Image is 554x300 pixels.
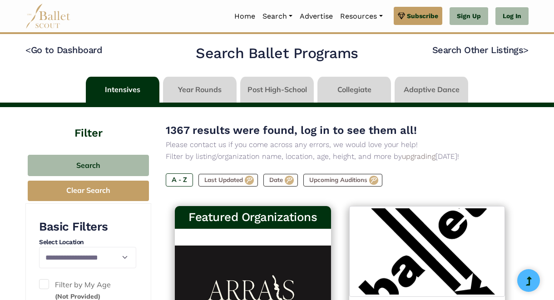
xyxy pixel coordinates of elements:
a: upgrading [402,152,435,161]
code: > [523,44,529,55]
p: Filter by listing/organization name, location, age, height, and more by [DATE]! [166,151,514,162]
li: Collegiate [316,77,393,103]
li: Intensives [84,77,161,103]
a: <Go to Dashboard [25,44,102,55]
span: Subscribe [407,11,438,21]
a: Sign Up [450,7,488,25]
label: Date [263,174,298,187]
button: Clear Search [28,181,149,201]
a: Advertise [296,7,336,26]
a: Home [231,7,259,26]
li: Post High-School [238,77,316,103]
label: A - Z [166,173,193,186]
span: 1367 results were found, log in to see them all! [166,124,417,137]
h3: Basic Filters [39,219,136,235]
p: Please contact us if you come across any errors, we would love your help! [166,139,514,151]
a: Log In [495,7,529,25]
label: Upcoming Auditions [303,174,382,187]
h4: Select Location [39,238,136,247]
a: Subscribe [394,7,442,25]
a: Search Other Listings> [432,44,529,55]
button: Search [28,155,149,176]
img: gem.svg [398,11,405,21]
a: Search [259,7,296,26]
a: Resources [336,7,386,26]
label: Last Updated [198,174,258,187]
li: Year Rounds [161,77,238,103]
img: Logo [349,206,505,297]
h2: Search Ballet Programs [196,44,358,63]
h4: Filter [25,107,151,141]
code: < [25,44,31,55]
li: Adaptive Dance [393,77,470,103]
h3: Featured Organizations [182,210,324,225]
